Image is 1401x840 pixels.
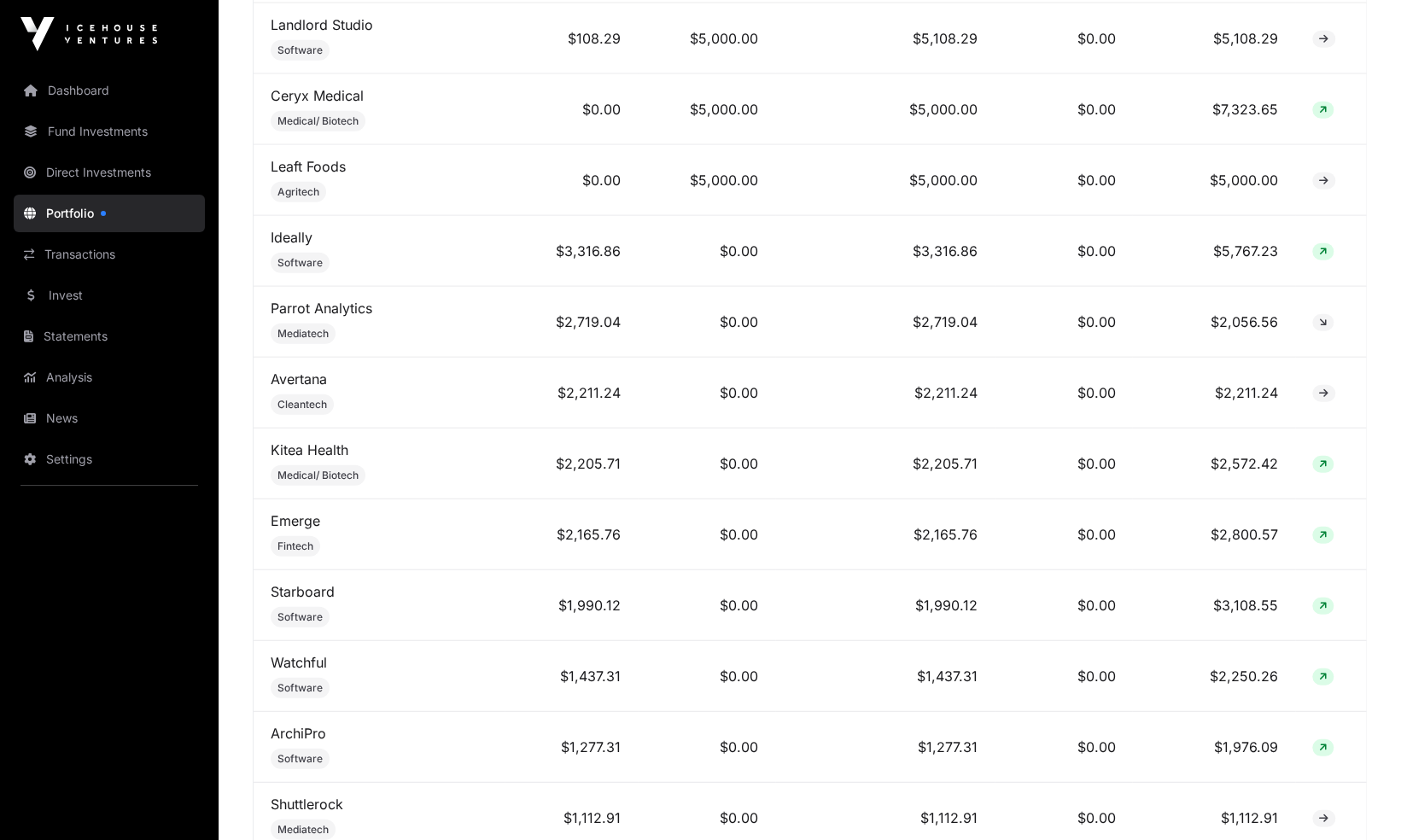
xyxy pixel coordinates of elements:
[505,712,638,783] td: $1,277.31
[638,641,775,712] td: $0.00
[271,441,348,458] a: Kitea Health
[775,429,995,499] td: $2,205.71
[505,641,638,712] td: $1,437.31
[995,712,1132,783] td: $0.00
[775,570,995,641] td: $1,990.12
[277,44,323,57] span: Software
[995,74,1132,145] td: $0.00
[995,499,1132,570] td: $0.00
[638,358,775,429] td: $0.00
[1316,758,1401,840] iframe: Chat Widget
[1132,429,1295,499] td: $2,572.42
[775,74,995,145] td: $5,000.00
[995,429,1132,499] td: $0.00
[1132,358,1295,429] td: $2,211.24
[505,358,638,429] td: $2,211.24
[271,654,327,671] a: Watchful
[277,469,359,482] span: Medical/ Biotech
[638,712,775,783] td: $0.00
[277,610,323,624] span: Software
[271,300,372,317] a: Parrot Analytics
[995,641,1132,712] td: $0.00
[775,499,995,570] td: $2,165.76
[505,570,638,641] td: $1,990.12
[775,216,995,287] td: $3,316.86
[277,185,319,199] span: Agritech
[14,440,205,478] a: Settings
[638,429,775,499] td: $0.00
[277,540,313,553] span: Fintech
[277,398,327,411] span: Cleantech
[995,216,1132,287] td: $0.00
[14,400,205,437] a: News
[277,256,323,270] span: Software
[775,145,995,216] td: $5,000.00
[505,3,638,74] td: $108.29
[638,145,775,216] td: $5,000.00
[505,429,638,499] td: $2,205.71
[277,114,359,128] span: Medical/ Biotech
[271,16,373,33] a: Landlord Studio
[14,359,205,396] a: Analysis
[271,725,326,742] a: ArchiPro
[14,277,205,314] a: Invest
[271,796,343,813] a: Shuttlerock
[14,195,205,232] a: Portfolio
[1132,641,1295,712] td: $2,250.26
[271,583,335,600] a: Starboard
[14,113,205,150] a: Fund Investments
[638,499,775,570] td: $0.00
[995,358,1132,429] td: $0.00
[638,287,775,358] td: $0.00
[775,641,995,712] td: $1,437.31
[1132,216,1295,287] td: $5,767.23
[20,17,157,51] img: Icehouse Ventures Logo
[271,158,346,175] a: Leaft Foods
[638,216,775,287] td: $0.00
[995,3,1132,74] td: $0.00
[1132,287,1295,358] td: $2,056.56
[14,318,205,355] a: Statements
[995,145,1132,216] td: $0.00
[775,358,995,429] td: $2,211.24
[775,3,995,74] td: $5,108.29
[505,74,638,145] td: $0.00
[505,145,638,216] td: $0.00
[271,229,312,246] a: Ideally
[271,370,327,388] a: Avertana
[775,712,995,783] td: $1,277.31
[271,87,364,104] a: Ceryx Medical
[277,327,329,341] span: Mediatech
[1132,3,1295,74] td: $5,108.29
[1132,74,1295,145] td: $7,323.65
[1132,145,1295,216] td: $5,000.00
[995,287,1132,358] td: $0.00
[995,570,1132,641] td: $0.00
[277,823,329,837] span: Mediatech
[505,499,638,570] td: $2,165.76
[638,3,775,74] td: $5,000.00
[775,287,995,358] td: $2,719.04
[1132,712,1295,783] td: $1,976.09
[14,236,205,273] a: Transactions
[277,752,323,766] span: Software
[14,72,205,109] a: Dashboard
[505,287,638,358] td: $2,719.04
[638,570,775,641] td: $0.00
[14,154,205,191] a: Direct Investments
[271,512,320,529] a: Emerge
[277,681,323,695] span: Software
[1132,570,1295,641] td: $3,108.55
[1132,499,1295,570] td: $2,800.57
[638,74,775,145] td: $5,000.00
[505,216,638,287] td: $3,316.86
